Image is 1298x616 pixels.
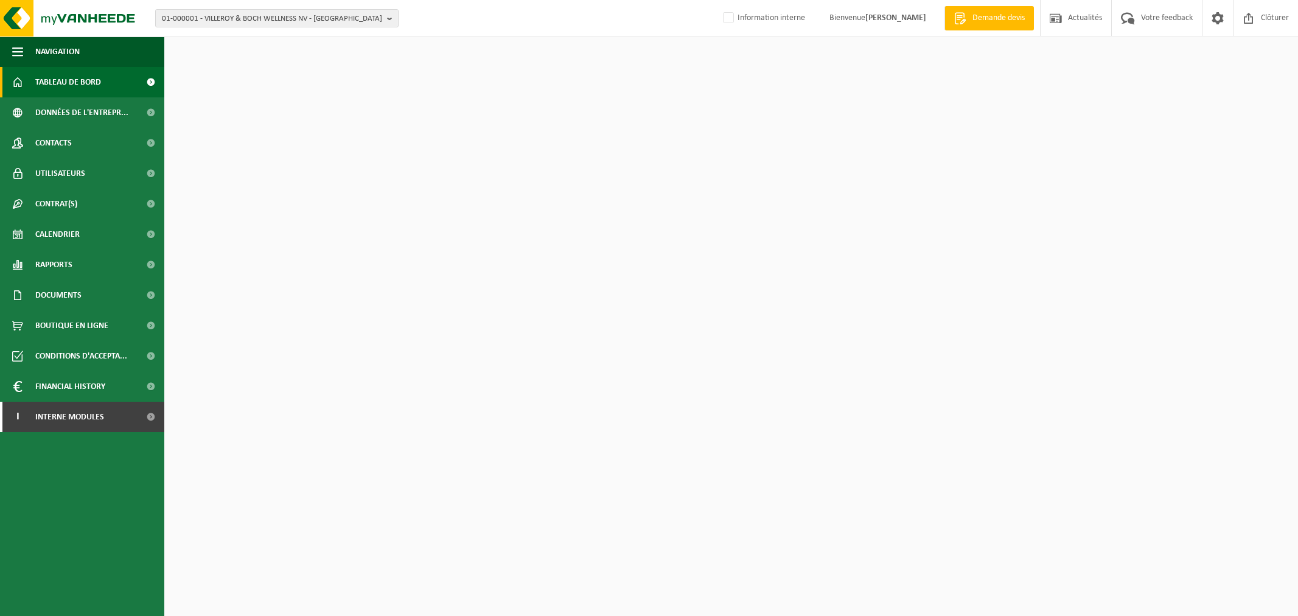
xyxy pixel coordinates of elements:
strong: [PERSON_NAME] [865,13,926,23]
span: 01-000001 - VILLEROY & BOCH WELLNESS NV - [GEOGRAPHIC_DATA] [162,10,382,28]
span: Rapports [35,250,72,280]
span: Données de l'entrepr... [35,97,128,128]
a: Demande devis [944,6,1034,30]
span: Utilisateurs [35,158,85,189]
span: Demande devis [969,12,1028,24]
span: Financial History [35,371,105,402]
span: I [12,402,23,432]
span: Conditions d'accepta... [35,341,127,371]
span: Contrat(s) [35,189,77,219]
label: Information interne [721,9,805,27]
span: Interne modules [35,402,104,432]
span: Tableau de bord [35,67,101,97]
button: 01-000001 - VILLEROY & BOCH WELLNESS NV - [GEOGRAPHIC_DATA] [155,9,399,27]
span: Documents [35,280,82,310]
span: Contacts [35,128,72,158]
span: Boutique en ligne [35,310,108,341]
span: Calendrier [35,219,80,250]
span: Navigation [35,37,80,67]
